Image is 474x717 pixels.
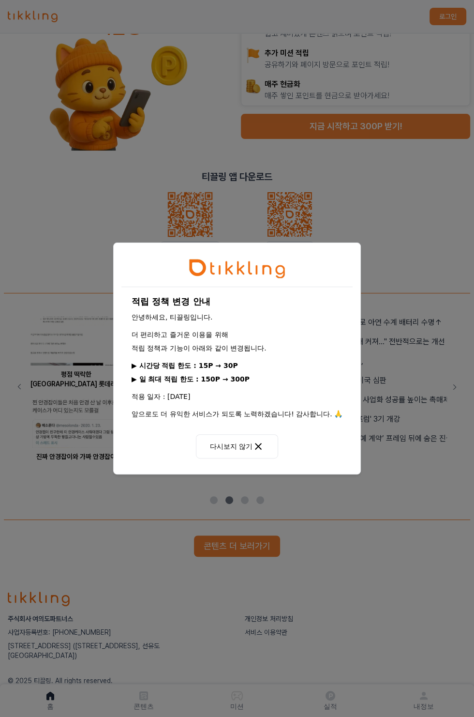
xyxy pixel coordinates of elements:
[196,434,278,458] button: 다시보지 않기
[132,392,342,401] p: 적용 일자 : [DATE]
[132,343,342,353] p: 적립 정책과 기능이 아래와 같이 변경됩니다.
[132,409,342,419] p: 앞으로도 더 유익한 서비스가 되도록 노력하겠습니다! 감사합니다. 🙏
[132,361,342,370] p: ▶ 시간당 적립 한도 : 15P → 30P
[132,330,342,339] p: 더 편리하고 즐거운 이용을 위해
[132,295,342,308] h1: 적립 정책 변경 안내
[189,259,285,279] img: tikkling_character
[132,374,342,384] p: ▶ 일 최대 적립 한도 : 150P → 300P
[132,312,342,322] p: 안녕하세요, 티끌링입니다.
